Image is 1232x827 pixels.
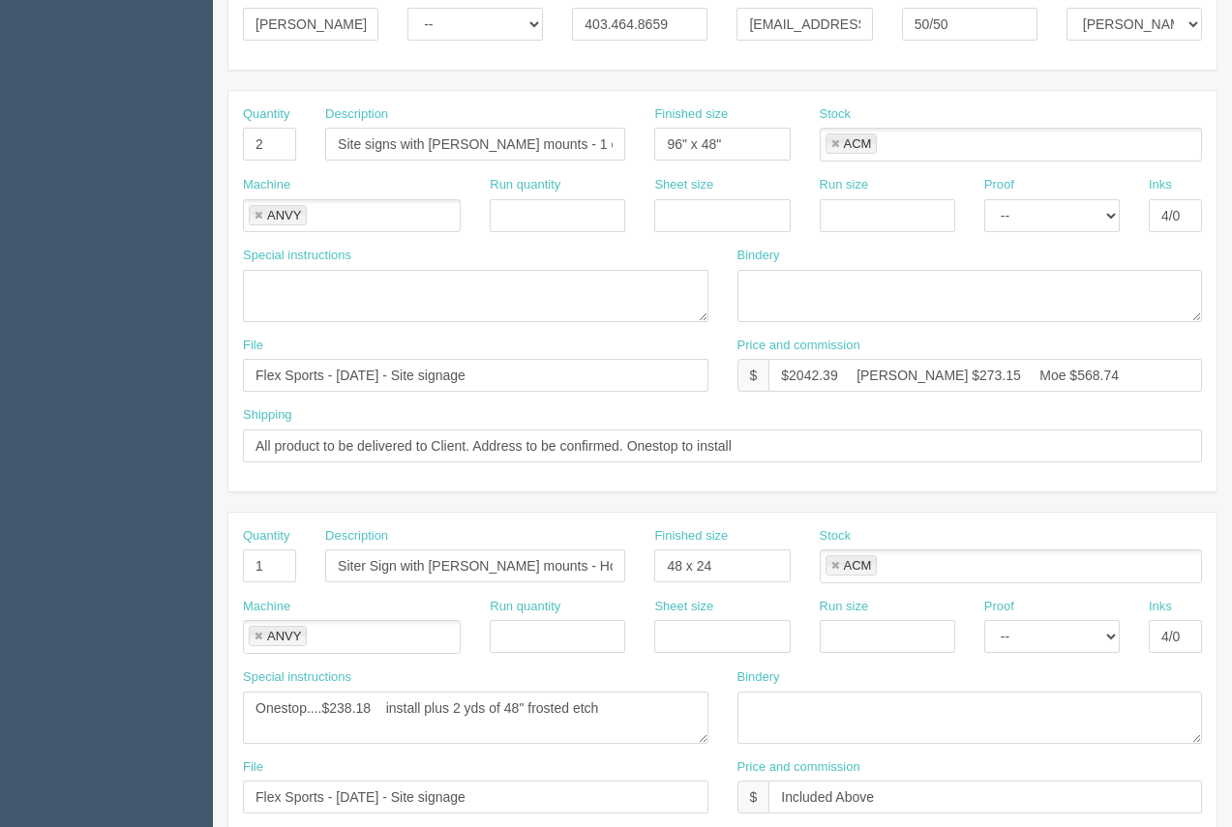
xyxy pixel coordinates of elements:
div: ACM [844,559,872,572]
div: $ [737,359,769,392]
label: Shipping [243,406,292,425]
label: Sheet size [654,598,713,616]
label: Special instructions [243,668,351,687]
label: Finished size [654,105,728,124]
label: Finished size [654,527,728,546]
label: Special instructions [243,247,351,265]
label: Run quantity [490,176,560,194]
label: Inks [1149,598,1172,616]
label: Description [325,527,388,546]
label: Inks [1149,176,1172,194]
label: Proof [984,598,1014,616]
label: Sheet size [654,176,713,194]
label: Run quantity [490,598,560,616]
label: Bindery [737,668,780,687]
label: Quantity [243,105,289,124]
label: Stock [820,105,852,124]
label: Run size [820,598,869,616]
label: Price and commission [737,337,860,355]
label: Quantity [243,527,289,546]
label: File [243,758,263,777]
div: ANVY [267,630,301,642]
label: Machine [243,598,290,616]
label: Proof [984,176,1014,194]
label: File [243,337,263,355]
div: $ [737,781,769,813]
div: ACM [844,137,872,150]
label: Run size [820,176,869,194]
label: Description [325,105,388,124]
label: Stock [820,527,852,546]
label: Bindery [737,247,780,265]
label: Machine [243,176,290,194]
textarea: Onestop....$238.18 install plus 2 yds of 48" frosted etch [243,692,708,744]
div: ANVY [267,209,301,222]
label: Price and commission [737,758,860,777]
